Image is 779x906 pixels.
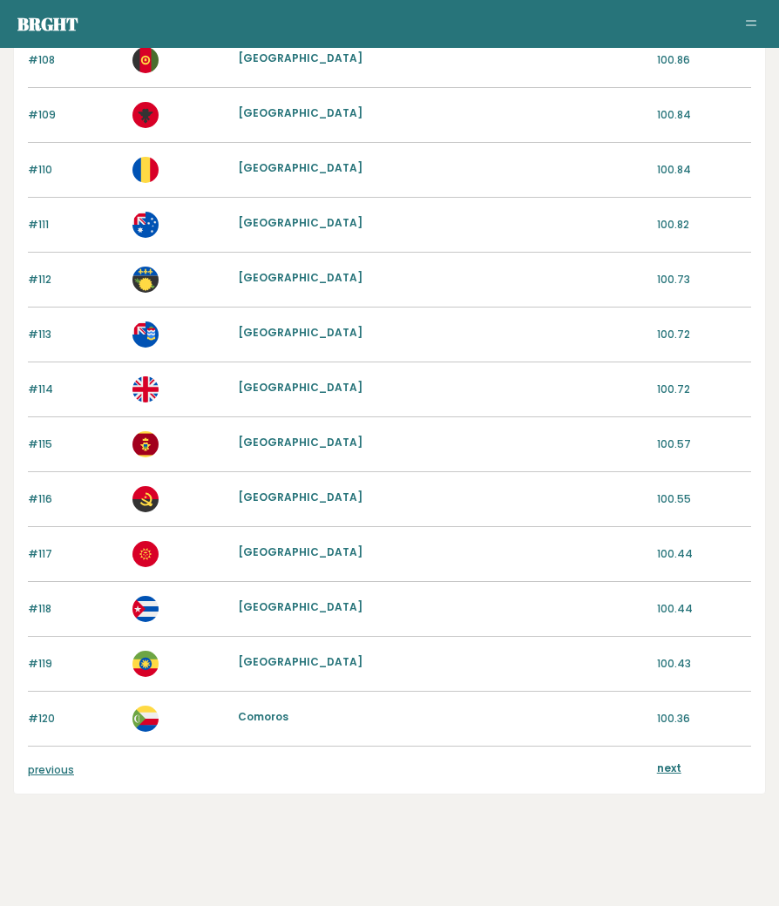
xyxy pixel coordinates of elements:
p: 100.73 [657,272,751,287]
img: ro.svg [132,157,159,183]
a: [GEOGRAPHIC_DATA] [238,544,362,559]
p: 100.86 [657,52,751,68]
p: 100.84 [657,162,751,178]
a: [GEOGRAPHIC_DATA] [238,435,362,450]
a: previous [28,762,74,777]
a: [GEOGRAPHIC_DATA] [238,51,362,65]
img: km.svg [132,706,159,732]
img: af.svg [132,47,159,73]
p: #117 [28,546,122,562]
img: et.svg [132,651,159,677]
img: ao.svg [132,486,159,512]
a: [GEOGRAPHIC_DATA] [238,105,362,120]
p: 100.84 [657,107,751,123]
a: [GEOGRAPHIC_DATA] [238,215,362,230]
p: 100.55 [657,491,751,507]
a: [GEOGRAPHIC_DATA] [238,599,362,614]
p: #115 [28,436,122,452]
p: #116 [28,491,122,507]
p: #113 [28,327,122,342]
p: #109 [28,107,122,123]
p: #108 [28,52,122,68]
p: 100.43 [657,656,751,672]
p: #118 [28,601,122,617]
p: #120 [28,711,122,727]
a: Comoros [238,709,288,724]
p: #112 [28,272,122,287]
p: #110 [28,162,122,178]
p: 100.36 [657,711,751,727]
img: kg.svg [132,541,159,567]
a: next [657,761,681,775]
p: 100.82 [657,217,751,233]
p: 100.72 [657,382,751,397]
img: al.svg [132,102,159,128]
a: [GEOGRAPHIC_DATA] [238,380,362,395]
p: #119 [28,656,122,672]
a: [GEOGRAPHIC_DATA] [238,270,362,285]
a: [GEOGRAPHIC_DATA] [238,490,362,504]
p: 100.44 [657,601,751,617]
p: 100.72 [657,327,751,342]
p: #111 [28,217,122,233]
img: gb.svg [132,376,159,402]
img: au.svg [132,212,159,238]
img: ky.svg [132,321,159,348]
img: cu.svg [132,596,159,622]
img: gp.svg [132,267,159,293]
p: 100.44 [657,546,751,562]
a: Brght [17,12,78,36]
a: [GEOGRAPHIC_DATA] [238,160,362,175]
button: Toggle navigation [741,14,762,35]
p: 100.57 [657,436,751,452]
img: me.svg [132,431,159,457]
a: [GEOGRAPHIC_DATA] [238,325,362,340]
p: #114 [28,382,122,397]
a: [GEOGRAPHIC_DATA] [238,654,362,669]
